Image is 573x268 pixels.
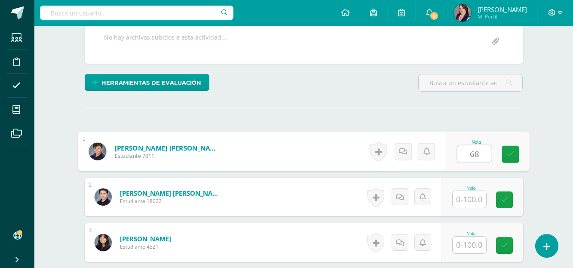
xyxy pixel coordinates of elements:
span: Estudiante 7011 [114,152,221,160]
input: 0-100.0 [453,191,486,208]
a: [PERSON_NAME] [PERSON_NAME] [120,189,223,197]
input: Busca un estudiante aquí... [419,74,522,91]
input: Busca un usuario... [40,6,233,20]
div: Nota [457,140,496,145]
div: Nota [452,231,490,236]
span: Herramientas de evaluación [101,75,201,91]
img: 256fac8282a297643e415d3697adb7c8.png [454,4,471,22]
span: Mi Perfil [478,13,527,20]
img: 9e7d15a7df74504af05695bdc0a4daf2.png [89,142,106,160]
div: No hay archivos subidos a esta actividad... [104,33,227,50]
img: 304d5b1c67bd608131a7673bfd7614bc.png [95,188,112,206]
span: 9 [429,11,439,21]
span: Estudiante 4521 [120,243,171,250]
input: 0-100.0 [453,237,486,253]
a: [PERSON_NAME] [120,234,171,243]
span: [PERSON_NAME] [478,5,527,14]
input: 0-100.0 [457,145,491,163]
a: Herramientas de evaluación [85,74,209,91]
a: [PERSON_NAME] [PERSON_NAME] [114,143,221,152]
span: Estudiante 18022 [120,197,223,205]
img: 7de273724334d18f893024ffcbbd66c7.png [95,234,112,251]
div: Nota [452,186,490,191]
